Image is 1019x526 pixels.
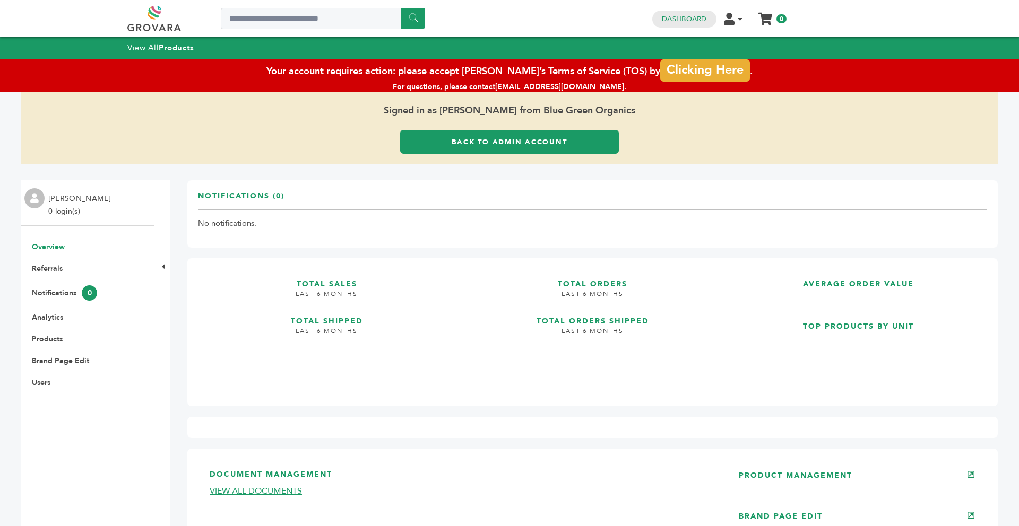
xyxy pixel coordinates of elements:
h4: LAST 6 MONTHS [464,327,721,344]
a: Clicking Here [660,59,749,81]
a: Dashboard [662,14,706,24]
a: BRAND PAGE EDIT [739,511,823,521]
h3: TOTAL SALES [198,269,455,290]
td: No notifications. [198,210,987,238]
a: TOTAL ORDERS LAST 6 MONTHS TOTAL ORDERS SHIPPED LAST 6 MONTHS [464,269,721,387]
input: Search a product or brand... [221,8,425,29]
a: Referrals [32,264,63,274]
h3: TOTAL ORDERS [464,269,721,290]
a: AVERAGE ORDER VALUE [730,269,987,303]
strong: Products [159,42,194,53]
h4: LAST 6 MONTHS [464,290,721,306]
a: PRODUCT MANAGEMENT [739,470,852,480]
a: Overview [32,242,65,252]
span: Signed in as [PERSON_NAME] from Blue Green Organics [21,92,998,130]
h3: DOCUMENT MANAGEMENT [210,469,707,486]
a: [EMAIL_ADDRESS][DOMAIN_NAME] [495,82,624,92]
h3: TOP PRODUCTS BY UNIT [730,311,987,332]
span: 0 [776,14,787,23]
h4: LAST 6 MONTHS [198,327,455,344]
h3: AVERAGE ORDER VALUE [730,269,987,290]
a: My Cart [759,10,772,21]
a: Products [32,334,63,344]
a: Brand Page Edit [32,356,89,366]
h4: LAST 6 MONTHS [198,290,455,306]
a: Notifications0 [32,288,97,298]
a: View AllProducts [127,42,194,53]
a: Analytics [32,312,63,322]
span: 0 [82,285,97,301]
h3: TOTAL ORDERS SHIPPED [464,306,721,327]
a: Users [32,378,50,388]
a: VIEW ALL DOCUMENTS [210,485,302,497]
h3: Notifications (0) [198,191,284,209]
a: TOP PRODUCTS BY UNIT [730,311,987,387]
li: [PERSON_NAME] - 0 login(s) [48,192,118,218]
a: Back to Admin Account [400,130,619,154]
h3: TOTAL SHIPPED [198,306,455,327]
img: profile.png [24,188,45,208]
a: TOTAL SALES LAST 6 MONTHS TOTAL SHIPPED LAST 6 MONTHS [198,269,455,387]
